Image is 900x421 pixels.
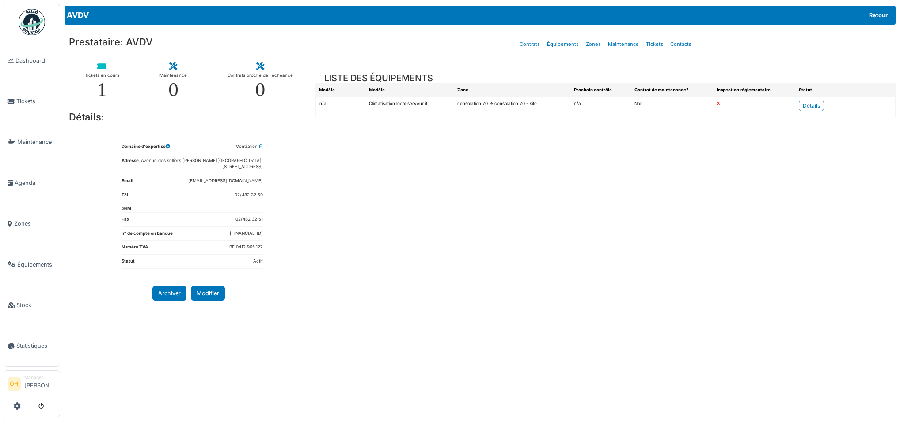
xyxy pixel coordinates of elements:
[65,6,896,25] div: AVDV
[324,73,433,83] h3: LISTE DES ÉQUIPEMENTS
[795,83,845,97] th: Statut
[4,81,60,121] a: Tickets
[4,162,60,203] a: Agenda
[713,83,795,97] th: Inspection réglementaire
[4,203,60,244] a: Zones
[8,374,56,395] a: OH Manager[PERSON_NAME]
[122,143,170,154] dt: Domaine d'expertise
[454,83,570,97] th: Zone
[122,244,148,254] dt: Numéro TVA
[315,83,365,97] th: Modèle
[235,216,263,223] dd: 02/482 32 51
[863,8,893,23] a: Retour
[152,56,194,106] a: Maintenance 0
[228,71,293,80] div: Contrats proche de l'échéance
[253,258,263,265] dd: Actif
[122,158,139,174] dt: Adresse
[4,40,60,81] a: Dashboard
[220,56,300,106] a: Contrats proche de l'échéance 0
[24,374,56,393] li: [PERSON_NAME]
[152,286,186,301] a: Archiver
[65,32,313,52] h3: Prestataire: AVDV
[168,80,178,100] div: 0
[454,97,570,117] td: consolation 70 -> consolation 70 - site
[604,34,642,55] a: Maintenance
[15,56,56,65] span: Dashboard
[667,34,695,55] a: Contacts
[365,83,453,97] th: Modèle
[16,342,56,350] span: Statistiques
[255,80,266,100] div: 0
[19,9,45,35] img: Badge_color-CXgf-gQk.svg
[582,34,604,55] a: Zones
[16,97,56,105] span: Tickets
[570,83,631,97] th: Prochain contrôle
[315,97,365,117] td: n/a
[122,192,129,202] dt: Tél.
[122,216,129,226] dt: Fax
[365,97,453,117] td: Climatisation local serveur it
[230,230,263,237] dd: [FINANCIAL_ID]
[85,71,119,80] div: Tickets en cours
[4,326,60,366] a: Statistiques
[631,97,713,117] td: Non
[122,178,133,188] dt: Email
[24,374,56,381] div: Manager
[122,258,135,268] dt: Statut
[229,244,263,251] dd: BE 0412.965.127
[139,158,263,170] dd: Avenue des selliers [PERSON_NAME][GEOGRAPHIC_DATA], [STREET_ADDRESS]
[16,301,56,309] span: Stock
[4,122,60,162] a: Maintenance
[97,80,107,100] div: 1
[235,192,263,199] dd: 02/482 32 50
[516,34,543,55] a: Contrats
[122,206,131,212] dt: GSM
[191,286,225,301] button: Modifier
[799,101,824,111] a: Détails
[642,34,667,55] a: Tickets
[122,230,173,241] dt: n° de compte en banque
[15,179,56,187] span: Agenda
[159,71,187,80] div: Maintenance
[570,97,631,117] td: n/a
[65,107,313,127] h3: Détails:
[188,178,263,184] dd: [EMAIL_ADDRESS][DOMAIN_NAME]
[8,377,21,391] li: OH
[4,244,60,285] a: Équipements
[14,219,56,228] span: Zones
[78,56,126,106] a: Tickets en cours 1
[17,138,56,146] span: Maintenance
[543,34,582,55] a: Équipements
[4,285,60,325] a: Stock
[17,260,56,269] span: Équipements
[236,143,263,150] dd: Ventilation
[631,83,713,97] th: Contrat de maintenance?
